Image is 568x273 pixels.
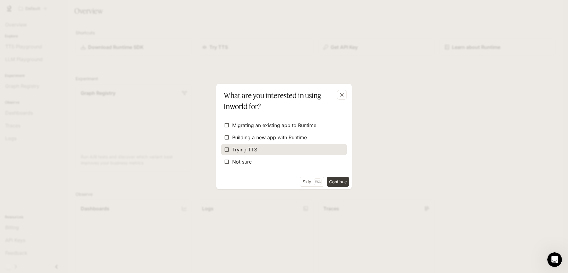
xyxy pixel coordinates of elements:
[224,90,342,112] p: What are you interested in using Inworld for?
[232,122,316,129] span: Migrating an existing app to Runtime
[232,146,257,153] span: Trying TTS
[327,177,349,187] button: Continue
[232,158,252,165] span: Not sure
[547,252,562,267] iframe: Intercom live chat
[314,178,321,185] p: Esc
[232,134,307,141] span: Building a new app with Runtime
[300,177,324,187] button: SkipEsc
